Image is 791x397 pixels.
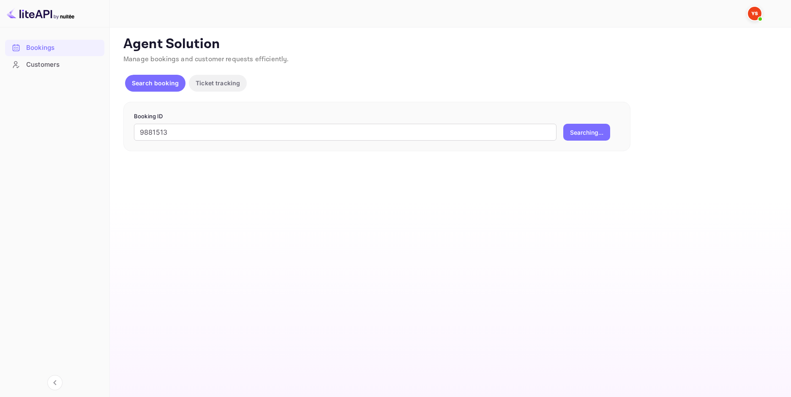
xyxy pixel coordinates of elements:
p: Search booking [132,79,179,87]
div: Bookings [26,43,100,53]
a: Bookings [5,40,104,55]
img: LiteAPI logo [7,7,74,20]
div: Customers [26,60,100,70]
a: Customers [5,57,104,72]
div: Bookings [5,40,104,56]
p: Agent Solution [123,36,776,53]
input: Enter Booking ID (e.g., 63782194) [134,124,556,141]
span: Manage bookings and customer requests efficiently. [123,55,289,64]
button: Collapse navigation [47,375,63,390]
button: Searching... [563,124,610,141]
p: Ticket tracking [196,79,240,87]
div: Customers [5,57,104,73]
p: Booking ID [134,112,620,121]
img: Yandex Support [748,7,761,20]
